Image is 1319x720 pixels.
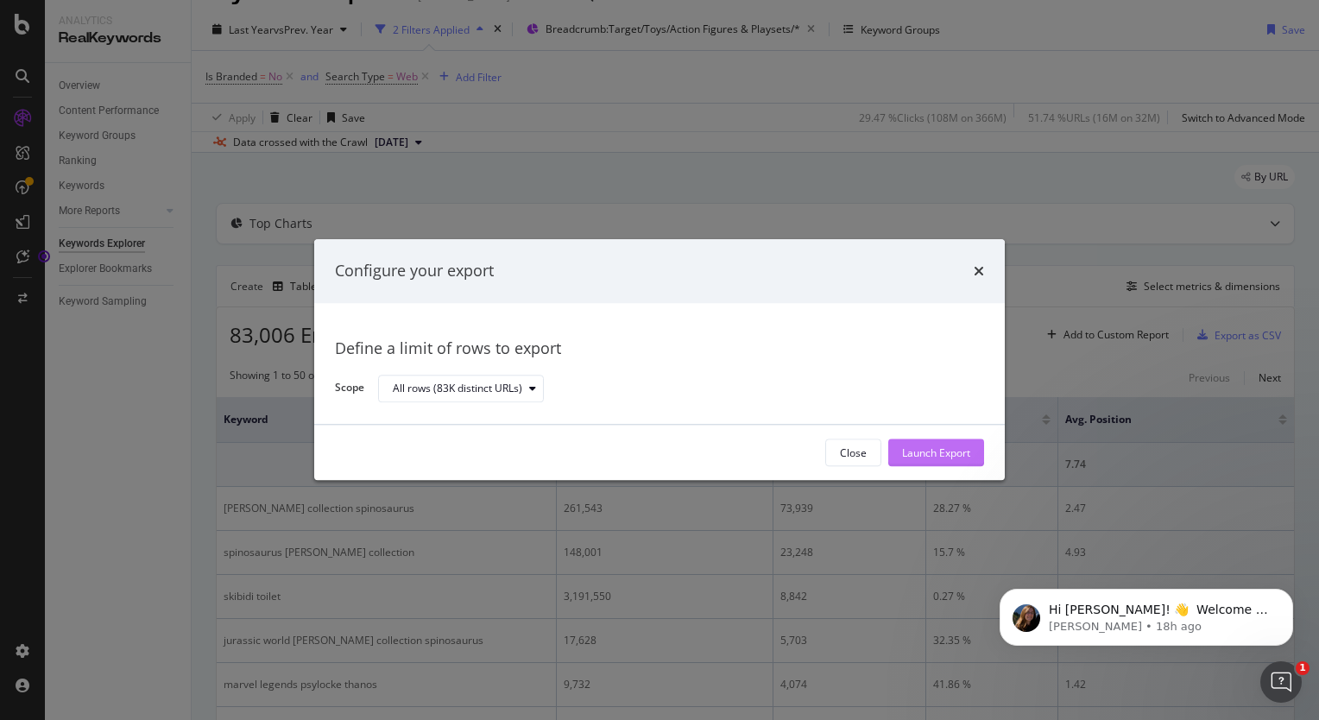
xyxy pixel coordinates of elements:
div: All rows (83K distinct URLs) [393,383,522,394]
div: Close [840,445,867,460]
label: Scope [335,381,364,400]
div: Configure your export [335,260,494,282]
p: Message from Laura, sent 18h ago [75,66,298,82]
button: Launch Export [888,439,984,467]
div: modal [314,239,1005,480]
span: Hi [PERSON_NAME]! 👋 Welcome to Botify chat support! Have a question? Reply to this message and ou... [75,50,298,149]
iframe: Intercom live chat [1260,661,1302,703]
iframe: Intercom notifications message [974,553,1319,673]
button: All rows (83K distinct URLs) [378,375,544,402]
span: 1 [1296,661,1310,675]
div: Launch Export [902,445,970,460]
div: times [974,260,984,282]
div: Define a limit of rows to export [335,338,984,360]
button: Close [825,439,881,467]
